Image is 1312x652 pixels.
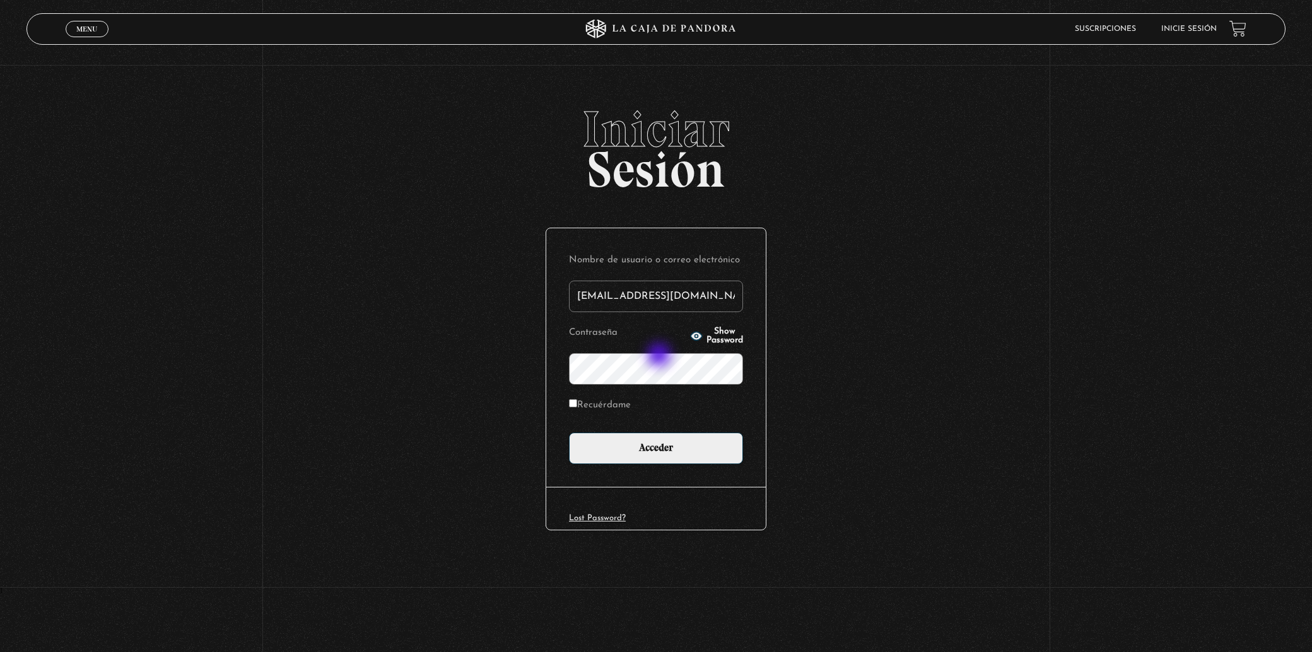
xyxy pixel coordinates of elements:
span: Iniciar [26,104,1286,154]
button: Show Password [690,327,743,345]
a: Inicie sesión [1161,25,1217,33]
input: Acceder [569,433,743,464]
label: Nombre de usuario o correo electrónico [569,251,743,271]
span: Menu [76,25,97,33]
span: Show Password [706,327,743,345]
a: Lost Password? [569,514,626,522]
input: Recuérdame [569,399,577,407]
label: Contraseña [569,323,686,343]
span: Cerrar [73,35,102,44]
a: View your shopping cart [1229,20,1246,37]
a: Suscripciones [1075,25,1136,33]
h2: Sesión [26,104,1286,185]
label: Recuérdame [569,396,631,416]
